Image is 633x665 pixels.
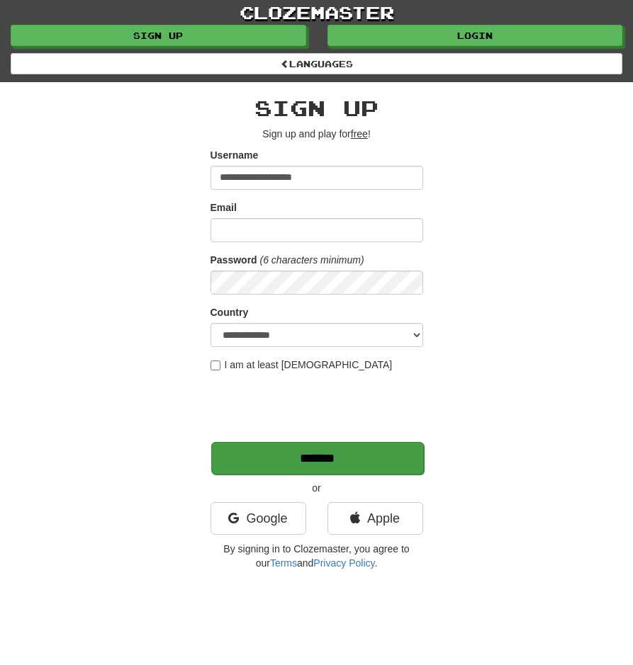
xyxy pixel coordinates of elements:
[211,305,249,319] label: Country
[313,557,374,569] a: Privacy Policy
[211,542,423,570] p: By signing in to Clozemaster, you agree to our and .
[211,358,393,372] label: I am at least [DEMOGRAPHIC_DATA]
[211,379,426,434] iframe: reCAPTCHA
[327,25,623,46] a: Login
[327,502,423,535] a: Apple
[211,148,259,162] label: Username
[211,481,423,495] p: or
[211,360,220,370] input: I am at least [DEMOGRAPHIC_DATA]
[11,25,306,46] a: Sign up
[211,253,257,267] label: Password
[351,128,368,140] u: free
[211,127,423,141] p: Sign up and play for !
[260,254,364,266] em: (6 characters minimum)
[270,557,297,569] a: Terms
[11,53,622,74] a: Languages
[211,200,237,215] label: Email
[211,502,306,535] a: Google
[211,96,423,120] h2: Sign up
